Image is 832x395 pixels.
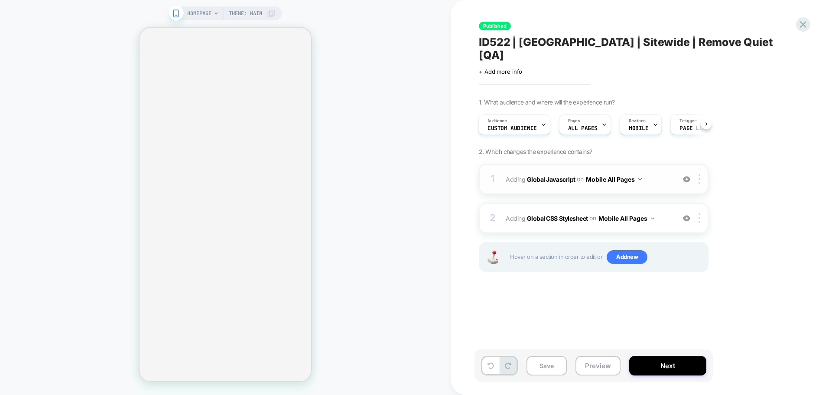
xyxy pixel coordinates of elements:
[487,125,537,131] span: Custom Audience
[568,125,598,131] span: ALL PAGES
[484,251,501,264] img: Joystick
[488,170,497,188] div: 1
[479,148,592,155] span: 2. Which changes the experience contains?
[679,125,709,131] span: Page Load
[699,213,700,223] img: close
[629,125,648,131] span: MOBILE
[638,178,642,180] img: down arrow
[479,22,511,30] span: Published
[506,212,671,225] span: Adding
[487,118,507,124] span: Audience
[229,7,262,20] span: Theme: MAIN
[577,173,583,184] span: on
[651,217,654,219] img: down arrow
[479,98,614,106] span: 1. What audience and where will the experience run?
[699,174,700,184] img: close
[679,118,696,124] span: Trigger
[510,250,703,264] span: Hover on a section in order to edit or
[488,209,497,227] div: 2
[589,212,596,223] span: on
[629,118,646,124] span: Devices
[527,175,575,183] b: Global Javascript
[598,212,654,225] button: Mobile All Pages
[479,36,795,62] span: ID522 | [GEOGRAPHIC_DATA] | Sitewide | Remove Quiet [QA]
[526,356,567,375] button: Save
[683,215,690,222] img: crossed eye
[506,173,671,186] span: Adding
[575,356,621,375] button: Preview
[683,176,690,183] img: crossed eye
[629,356,706,375] button: Next
[568,118,580,124] span: Pages
[586,173,642,186] button: Mobile All Pages
[527,214,588,222] b: Global CSS Stylesheet
[187,7,211,20] span: HOMEPAGE
[479,68,522,75] span: + Add more info
[607,250,647,264] span: Add new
